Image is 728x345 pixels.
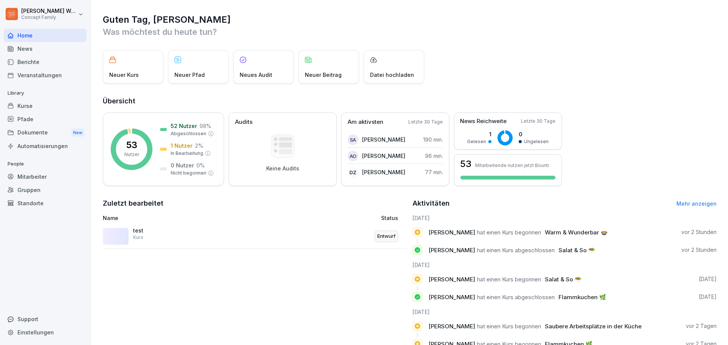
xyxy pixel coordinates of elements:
[699,293,717,301] p: [DATE]
[681,246,717,254] p: vor 2 Stunden
[21,8,77,14] p: [PERSON_NAME] Weichsel
[103,198,407,209] h2: Zuletzt bearbeitet
[519,130,549,138] p: 0
[4,126,86,140] div: Dokumente
[71,128,84,137] div: New
[425,152,443,160] p: 96 min.
[103,96,717,106] h2: Übersicht
[348,134,358,145] div: SA
[171,130,206,137] p: Abgeschlossen
[413,198,450,209] h2: Aktivitäten
[171,150,203,157] p: In Bearbeitung
[460,159,471,169] h3: 53
[196,161,205,169] p: 0 %
[413,261,717,269] h6: [DATE]
[103,26,717,38] p: Was möchtest du heute tun?
[381,214,398,222] p: Status
[4,326,86,339] a: Einstellungen
[4,170,86,183] a: Mitarbeiter
[676,200,717,207] a: Mehr anzeigen
[362,152,405,160] p: [PERSON_NAME]
[377,233,395,240] p: Entwurf
[171,122,197,130] p: 52 Nutzer
[4,197,86,210] a: Standorte
[126,140,137,150] p: 53
[199,122,211,130] p: 98 %
[545,323,642,330] span: Saubere Arbeitsplätze in der Küche
[699,275,717,283] p: [DATE]
[545,229,608,236] span: Warm & Wunderbar 🍲
[686,322,717,330] p: vor 2 Tagen
[103,214,293,222] p: Name
[171,142,193,150] p: 1 Nutzer
[477,276,541,283] span: hat einen Kurs begonnen
[4,55,86,69] a: Berichte
[4,99,86,112] a: Kurse
[428,276,475,283] span: [PERSON_NAME]
[521,118,555,125] p: Letzte 30 Tage
[240,71,272,79] p: Neues Audit
[477,229,541,236] span: hat einen Kurs begonnen
[348,118,383,126] p: Am aktivsten
[195,142,203,150] p: 2 %
[475,162,549,168] p: Mitarbeitende nutzen jetzt Bounti
[266,165,299,172] p: Keine Audits
[477,293,555,301] span: hat einen Kurs abgeschlossen
[103,224,407,249] a: testKursEntwurf
[348,151,358,161] div: AO
[428,247,475,254] span: [PERSON_NAME]
[305,71,342,79] p: Neuer Beitrag
[4,29,86,42] a: Home
[174,71,205,79] p: Neuer Pfad
[124,151,139,158] p: Nutzer
[477,247,555,254] span: hat einen Kurs abgeschlossen
[4,42,86,55] a: News
[4,139,86,153] a: Automatisierungen
[413,214,717,222] h6: [DATE]
[235,118,253,126] p: Audits
[4,312,86,326] div: Support
[408,119,443,125] p: Letzte 30 Tage
[133,234,143,241] p: Kurs
[425,168,443,176] p: 77 min.
[460,117,507,126] p: News Reichweite
[4,112,86,126] a: Pfade
[559,247,595,254] span: Salat & So 🥗
[467,130,491,138] p: 1
[348,167,358,178] div: DZ
[362,136,405,144] p: [PERSON_NAME]
[467,138,486,145] p: Gelesen
[545,276,582,283] span: Salat & So 🥗
[4,126,86,140] a: DokumenteNew
[413,308,717,316] h6: [DATE]
[524,138,549,145] p: Ungelesen
[428,229,475,236] span: [PERSON_NAME]
[4,183,86,197] a: Gruppen
[171,161,194,169] p: 0 Nutzer
[362,168,405,176] p: [PERSON_NAME]
[21,15,77,20] p: Concept Family
[559,293,606,301] span: Flammkuchen 🌿
[4,69,86,82] a: Veranstaltungen
[428,323,475,330] span: [PERSON_NAME]
[4,158,86,170] p: People
[428,293,475,301] span: [PERSON_NAME]
[477,323,541,330] span: hat einen Kurs begonnen
[103,14,717,26] h1: Guten Tag, [PERSON_NAME]
[109,71,139,79] p: Neuer Kurs
[370,71,414,79] p: Datei hochladen
[423,136,443,144] p: 190 min.
[133,227,209,234] p: test
[171,170,206,176] p: Nicht begonnen
[4,87,86,99] p: Library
